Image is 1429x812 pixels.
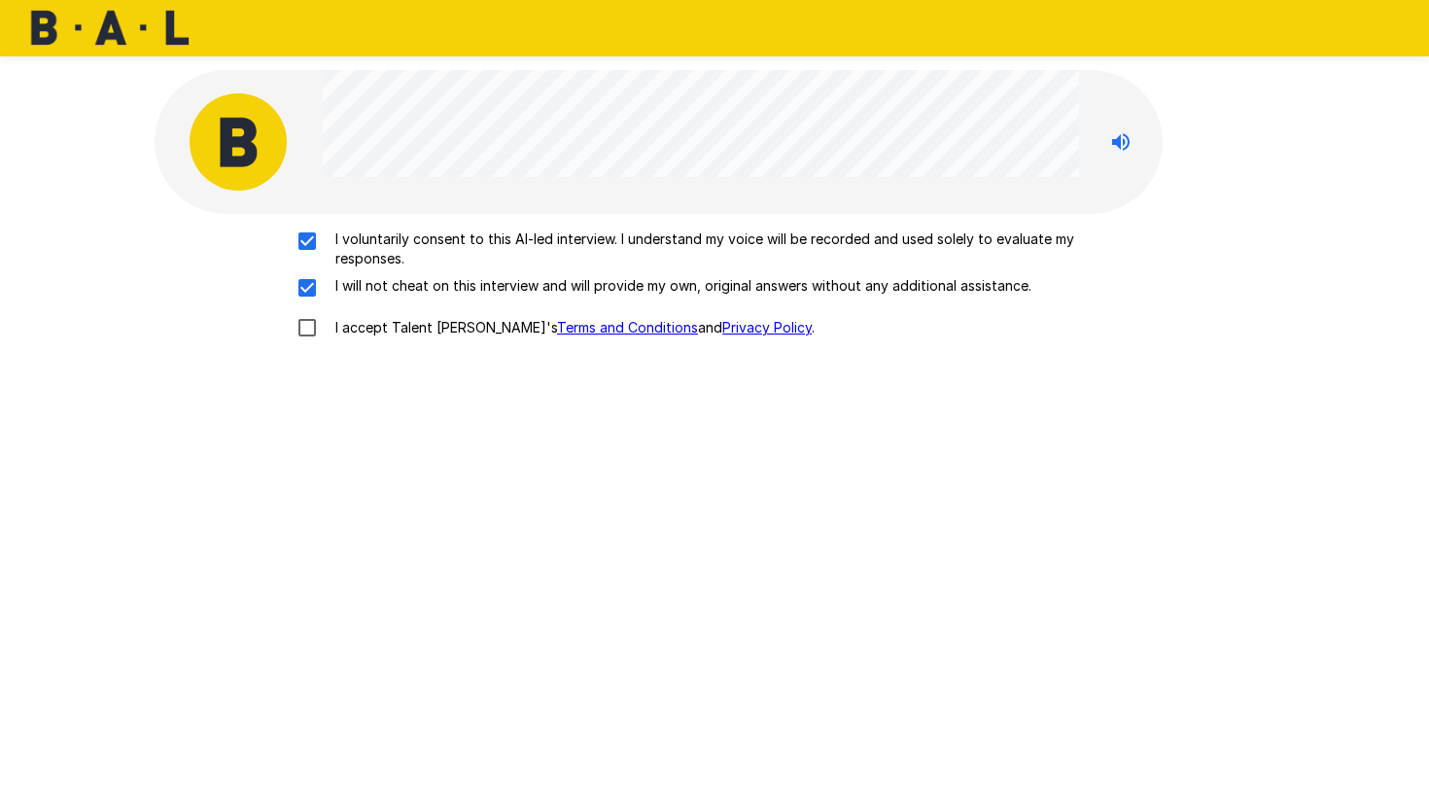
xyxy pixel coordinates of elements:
img: bal_avatar.png [190,93,287,191]
p: I voluntarily consent to this AI-led interview. I understand my voice will be recorded and used s... [328,229,1142,268]
button: Stop reading questions aloud [1101,123,1140,161]
p: I will not cheat on this interview and will provide my own, original answers without any addition... [328,276,1031,296]
a: Terms and Conditions [557,319,698,335]
p: I accept Talent [PERSON_NAME]'s and . [328,318,815,337]
a: Privacy Policy [722,319,812,335]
